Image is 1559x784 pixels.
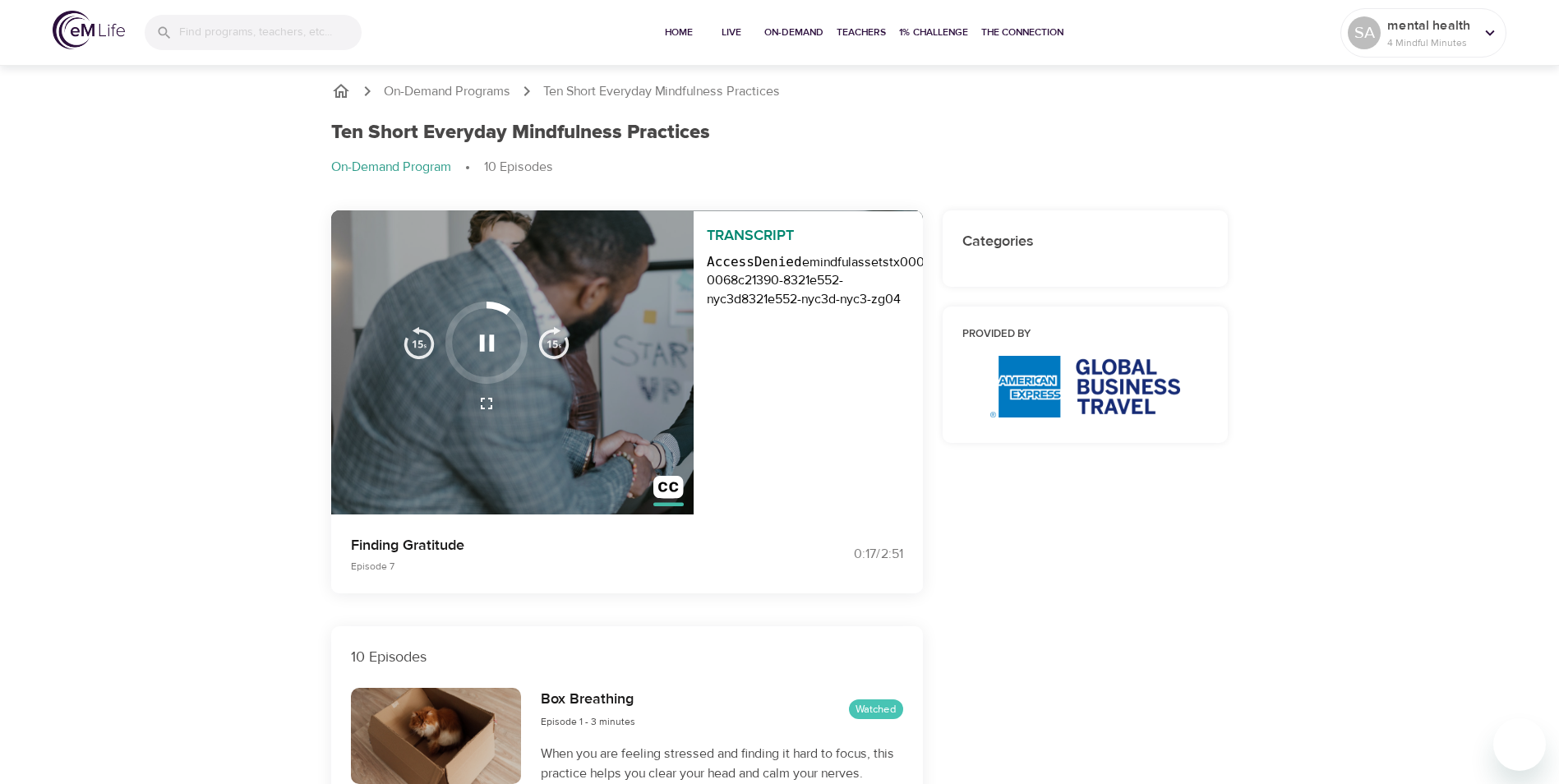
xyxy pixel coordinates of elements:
[899,24,968,41] span: 1% Challenge
[351,559,760,574] p: Episode 7
[962,230,1209,254] h6: Categories
[962,326,1209,344] h6: Provided by
[331,158,1229,178] nav: breadcrumb
[541,744,902,783] p: When you are feeling stressed and finding it hard to focus, this practice helps you clear your he...
[1348,16,1381,49] div: SA
[384,82,510,101] a: On-Demand Programs
[484,158,553,177] p: 10 Episodes
[849,702,903,717] span: Watched
[764,24,823,41] span: On-Demand
[541,715,635,728] span: Episode 1 - 3 minutes
[707,254,802,270] code: AccessDenied
[659,24,699,41] span: Home
[537,326,570,359] img: 15s_next.svg
[837,24,886,41] span: Teachers
[694,211,924,247] p: Transcript
[543,82,780,101] p: Ten Short Everyday Mindfulness Practices
[1493,718,1546,771] iframe: Button to launch messaging window
[707,254,1050,308] requestid: tx00000a4eb1fc37d3aef5d-0068c21390-8321e552-nyc3d
[1387,35,1474,50] p: 4 Mindful Minutes
[179,15,362,50] input: Find programs, teachers, etc...
[331,121,710,145] h1: Ten Short Everyday Mindfulness Practices
[653,476,684,506] img: close_caption.svg
[351,534,760,556] p: Finding Gratitude
[53,11,125,49] img: logo
[802,254,889,270] bucketname: emindfulassets
[741,291,901,307] hostid: 8321e552-nyc3d-nyc3-zg04
[981,24,1063,41] span: The Connection
[331,81,1229,101] nav: breadcrumb
[1387,16,1474,35] p: mental health
[712,24,751,41] span: Live
[780,545,903,564] div: 0:17 / 2:51
[403,326,436,359] img: 15s_prev.svg
[331,158,451,177] p: On-Demand Program
[990,356,1180,417] img: AmEx%20GBT%20logo.png
[351,646,903,668] p: 10 Episodes
[541,688,635,712] h6: Box Breathing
